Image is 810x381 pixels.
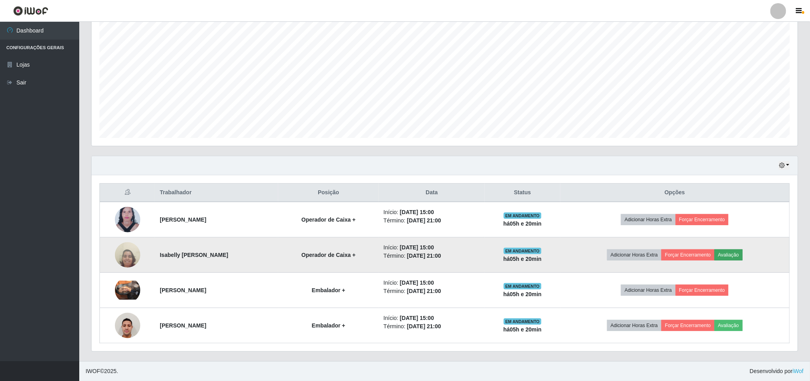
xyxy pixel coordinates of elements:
strong: há 05 h e 20 min [503,256,542,262]
button: Forçar Encerramento [661,320,714,331]
th: Opções [560,184,790,202]
strong: há 05 h e 20 min [503,220,542,227]
button: Forçar Encerramento [676,285,729,296]
button: Forçar Encerramento [676,214,729,225]
img: 1749045235898.jpeg [115,308,140,342]
li: Término: [384,287,480,295]
strong: Embalador + [312,322,345,329]
time: [DATE] 21:00 [407,253,441,259]
button: Adicionar Horas Extra [607,320,661,331]
button: Adicionar Horas Extra [621,214,675,225]
a: iWof [793,368,804,374]
li: Início: [384,279,480,287]
button: Avaliação [714,320,743,331]
li: Início: [384,208,480,216]
img: 1738454546476.jpeg [115,238,140,272]
th: Status [485,184,560,202]
span: EM ANDAMENTO [504,213,541,219]
span: IWOF [86,368,100,374]
time: [DATE] 21:00 [407,288,441,294]
strong: há 05 h e 20 min [503,326,542,333]
span: EM ANDAMENTO [504,283,541,289]
button: Forçar Encerramento [661,249,714,260]
time: [DATE] 15:00 [400,244,434,251]
li: Término: [384,252,480,260]
strong: [PERSON_NAME] [160,216,206,223]
strong: Operador de Caixa + [302,252,356,258]
strong: Isabelly [PERSON_NAME] [160,252,228,258]
button: Adicionar Horas Extra [607,249,661,260]
span: © 2025 . [86,367,118,375]
time: [DATE] 21:00 [407,323,441,329]
button: Avaliação [714,249,743,260]
li: Início: [384,314,480,322]
strong: [PERSON_NAME] [160,287,206,293]
li: Início: [384,243,480,252]
span: EM ANDAMENTO [504,248,541,254]
th: Trabalhador [155,184,278,202]
strong: há 05 h e 20 min [503,291,542,297]
span: Desenvolvido por [750,367,804,375]
strong: [PERSON_NAME] [160,322,206,329]
img: 1722257626292.jpeg [115,281,140,300]
strong: Operador de Caixa + [302,216,356,223]
time: [DATE] 15:00 [400,315,434,321]
img: CoreUI Logo [13,6,48,16]
th: Data [379,184,485,202]
time: [DATE] 15:00 [400,280,434,286]
time: [DATE] 21:00 [407,217,441,224]
img: 1728382310331.jpeg [115,203,140,237]
li: Término: [384,322,480,331]
time: [DATE] 15:00 [400,209,434,215]
strong: Embalador + [312,287,345,293]
li: Término: [384,216,480,225]
th: Posição [278,184,379,202]
span: EM ANDAMENTO [504,318,541,325]
button: Adicionar Horas Extra [621,285,675,296]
